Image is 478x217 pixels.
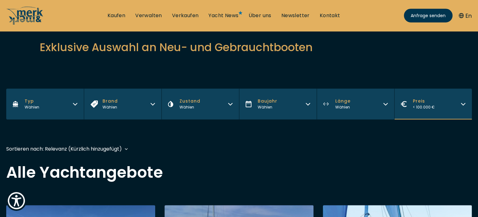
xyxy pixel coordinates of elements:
button: ZustandWählen [161,89,239,119]
div: Wählen [258,104,277,110]
span: Zustand [179,98,200,104]
span: Preis [413,98,435,104]
div: Wählen [103,104,118,110]
button: LängeWählen [317,89,394,119]
h2: Alle Yachtangebote [6,165,472,180]
button: TypWählen [6,89,84,119]
span: < 100.000 € [413,104,435,110]
button: Preis< 100.000 € [394,89,472,119]
h2: Exklusive Auswahl an Neu- und Gebrauchtbooten [40,40,438,55]
button: BaujahrWählen [239,89,317,119]
a: Verwalten [135,12,162,19]
span: Typ [25,98,39,104]
div: Sortieren nach: Relevanz (Kürzlich hinzugefügt) [6,145,122,153]
span: Anfrage senden [411,12,446,19]
a: Kontakt [320,12,340,19]
a: Verkaufen [172,12,199,19]
span: Baujahr [258,98,277,104]
div: Wählen [179,104,200,110]
span: Brand [103,98,118,104]
a: Newsletter [281,12,310,19]
a: Anfrage senden [404,9,452,22]
a: Kaufen [108,12,125,19]
div: Wählen [335,104,351,110]
a: Yacht News [208,12,238,19]
button: Show Accessibility Preferences [6,190,26,211]
span: Länge [335,98,351,104]
div: Wählen [25,104,39,110]
button: BrandWählen [84,89,161,119]
a: Über uns [248,12,271,19]
button: En [459,12,472,20]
